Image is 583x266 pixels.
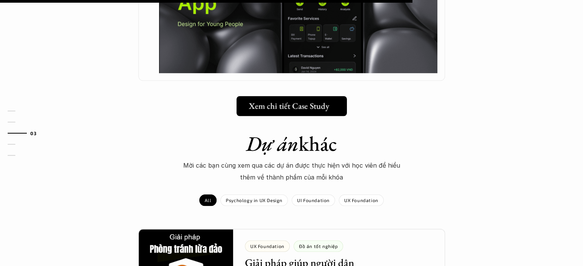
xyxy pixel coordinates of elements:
[226,197,282,203] p: Psychology in UX Design
[8,129,44,138] a: 03
[246,130,299,157] em: Dự án
[30,130,36,135] strong: 03
[205,197,211,203] p: All
[177,160,407,183] p: Mời các bạn cùng xem qua các dự án được thực hiện với học viên để hiểu thêm về thành phẩm của mỗi...
[158,131,426,156] h1: khác
[236,96,347,116] a: Xem chi tiết Case Study
[249,101,329,111] h5: Xem chi tiết Case Study
[344,197,378,203] p: UX Foundation
[297,197,330,203] p: UI Foundation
